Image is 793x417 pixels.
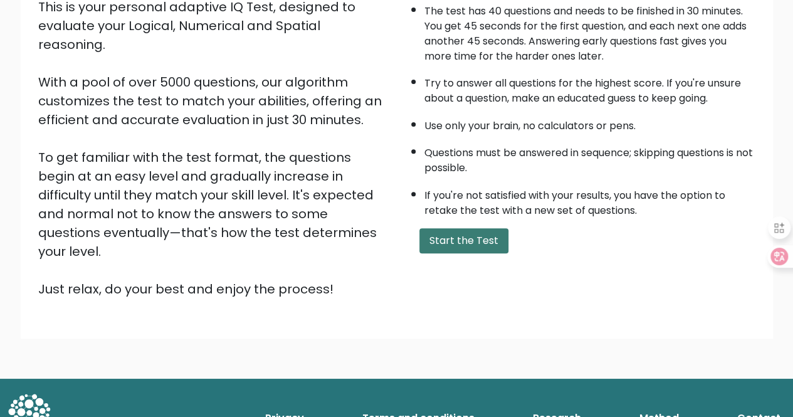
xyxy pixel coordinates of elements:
li: Try to answer all questions for the highest score. If you're unsure about a question, make an edu... [424,70,755,106]
li: If you're not satisfied with your results, you have the option to retake the test with a new set ... [424,182,755,218]
li: Use only your brain, no calculators or pens. [424,112,755,134]
li: Questions must be answered in sequence; skipping questions is not possible. [424,139,755,176]
button: Start the Test [419,228,508,253]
